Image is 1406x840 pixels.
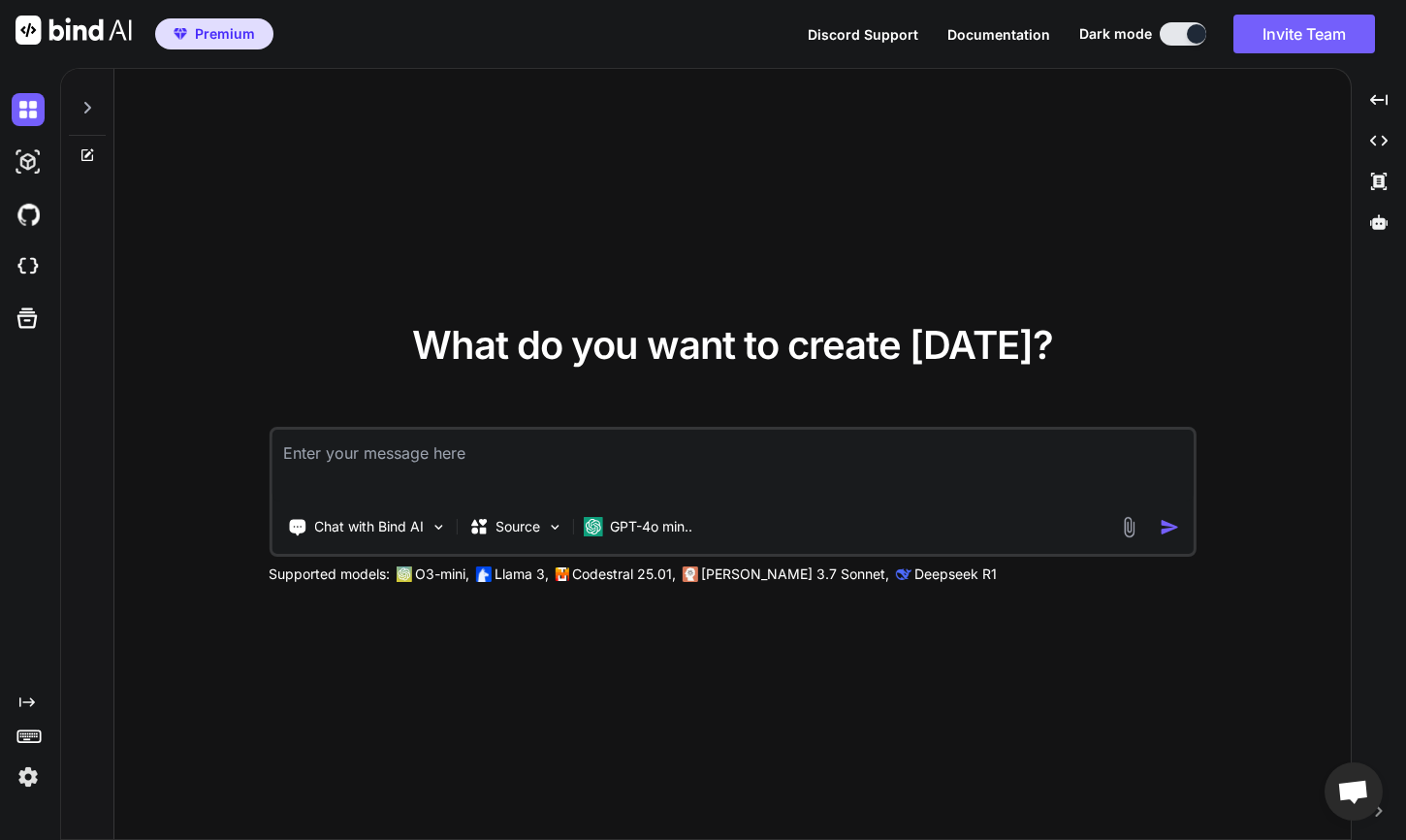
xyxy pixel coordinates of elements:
[12,93,45,126] img: darkChat
[947,24,1050,45] button: Documentation
[314,517,424,536] p: Chat with Bind AI
[895,566,911,582] img: claude
[1233,15,1375,53] button: Invite Team
[1118,516,1140,538] img: attachment
[269,565,390,584] p: Supported models:
[495,565,549,584] p: Llama 3,
[1160,517,1180,537] img: icon
[808,26,918,43] span: Discord Support
[546,519,562,535] img: Pick Models
[155,18,273,49] button: premiumPremium
[415,565,469,584] p: O3-mini,
[1325,762,1383,821] div: 打開聊天
[495,517,540,536] p: Source
[16,16,132,45] img: Bind AI
[701,565,889,584] p: [PERSON_NAME] 3.7 Sonnet,
[412,321,1053,369] span: What do you want to create [DATE]?
[430,519,446,535] img: Pick Tools
[808,24,918,45] button: Discord Support
[12,760,45,793] img: settings
[396,566,411,582] img: GPT-4
[174,28,187,40] img: premium
[947,26,1050,43] span: Documentation
[195,24,255,44] span: Premium
[583,517,602,536] img: GPT-4o mini
[572,565,676,584] p: Codestral 25.01,
[475,566,491,582] img: Llama2
[12,250,45,283] img: cloudideIcon
[12,198,45,231] img: githubDark
[555,567,568,581] img: Mistral-AI
[914,565,997,584] p: Deepseek R1
[12,145,45,178] img: darkAi-studio
[610,517,692,536] p: GPT-4o min..
[1079,24,1152,44] span: Dark mode
[682,566,697,582] img: claude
